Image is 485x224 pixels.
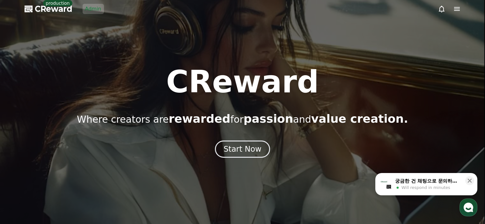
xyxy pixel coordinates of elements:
a: Start Now [215,147,270,153]
p: Where creators are for and [77,112,408,125]
a: Admin [83,4,104,14]
span: CReward [35,4,72,14]
h1: CReward [166,67,319,97]
span: value creation. [311,112,408,125]
span: rewarded [169,112,230,125]
div: Start Now [224,144,261,154]
button: Start Now [215,141,270,158]
span: passion [244,112,293,125]
a: CReward [25,4,72,14]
